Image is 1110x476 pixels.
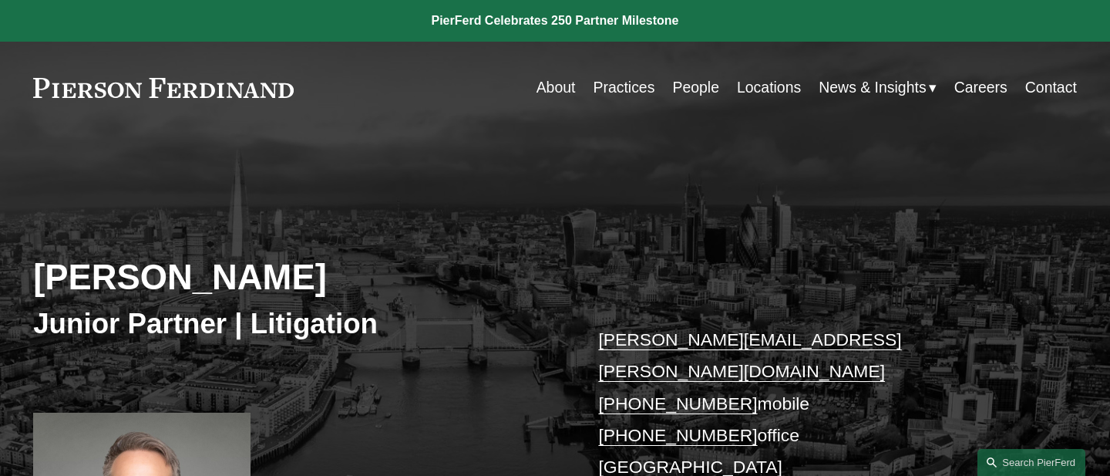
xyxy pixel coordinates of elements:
a: [PERSON_NAME][EMAIL_ADDRESS][PERSON_NAME][DOMAIN_NAME] [598,329,901,381]
a: [PHONE_NUMBER] [598,393,757,414]
span: News & Insights [819,74,926,101]
a: People [672,73,719,103]
a: Careers [954,73,1007,103]
a: About [536,73,576,103]
h3: Junior Partner | Litigation [33,306,555,341]
a: [PHONE_NUMBER] [598,425,757,445]
h2: [PERSON_NAME] [33,257,555,299]
a: Search this site [977,449,1085,476]
a: Contact [1025,73,1077,103]
a: Practices [593,73,654,103]
a: folder dropdown [819,73,936,103]
a: Locations [737,73,801,103]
